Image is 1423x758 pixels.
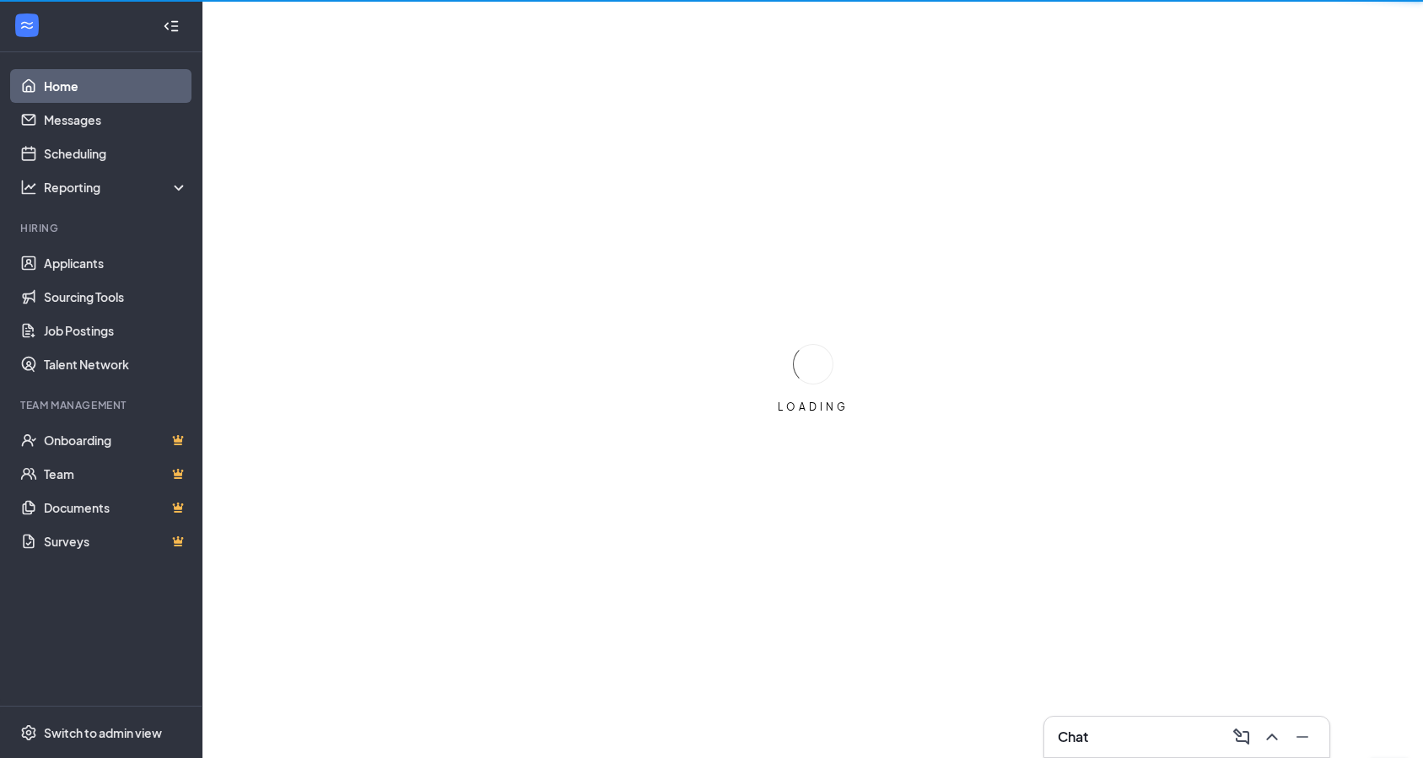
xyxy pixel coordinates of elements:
svg: Settings [20,724,37,741]
a: TeamCrown [44,457,188,491]
p: Please watch this 2-minute video to review the warning signs from the recent phishing email so th... [29,202,241,269]
strong: REPORTED [42,118,104,132]
a: OnboardingCrown [44,423,188,457]
svg: Minimize [1292,727,1313,747]
button: ComposeMessage [1228,723,1255,750]
a: Job Postings [44,314,188,347]
button: Minimize [1289,723,1316,750]
a: SurveysCrown [44,524,188,558]
a: Scheduling [44,137,188,170]
a: Talent Network [44,347,188,381]
svg: Analysis [20,179,37,196]
a: DocumentsCrown [44,491,188,524]
button: ChevronUp [1259,723,1286,750]
div: Reporting [44,179,189,196]
svg: ChevronUp [1262,727,1282,747]
div: LOADING [771,400,855,414]
img: 1755887412032553598.png [12,12,29,29]
div: Switch to admin view [44,724,162,741]
button: Watch it later [163,341,256,371]
h3: Chat [1058,728,1088,746]
svg: Collapse [163,18,180,35]
div: Hiring [20,221,185,235]
a: Sourcing Tools [44,280,188,314]
svg: WorkstreamLogo [19,17,35,34]
p: Phishing is getting sophisticated, with red flags less apparent. Any email that is suspicious, SP... [29,78,241,145]
button: Watch Video [168,300,256,331]
img: 1755887412032553598.png [2,2,35,35]
svg: ComposeMessage [1232,727,1252,747]
div: Team Management [20,398,185,412]
div: NVA CyberSecurity [35,12,164,29]
a: Applicants [44,246,188,280]
a: Messages [44,103,188,137]
a: Home [44,69,188,103]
